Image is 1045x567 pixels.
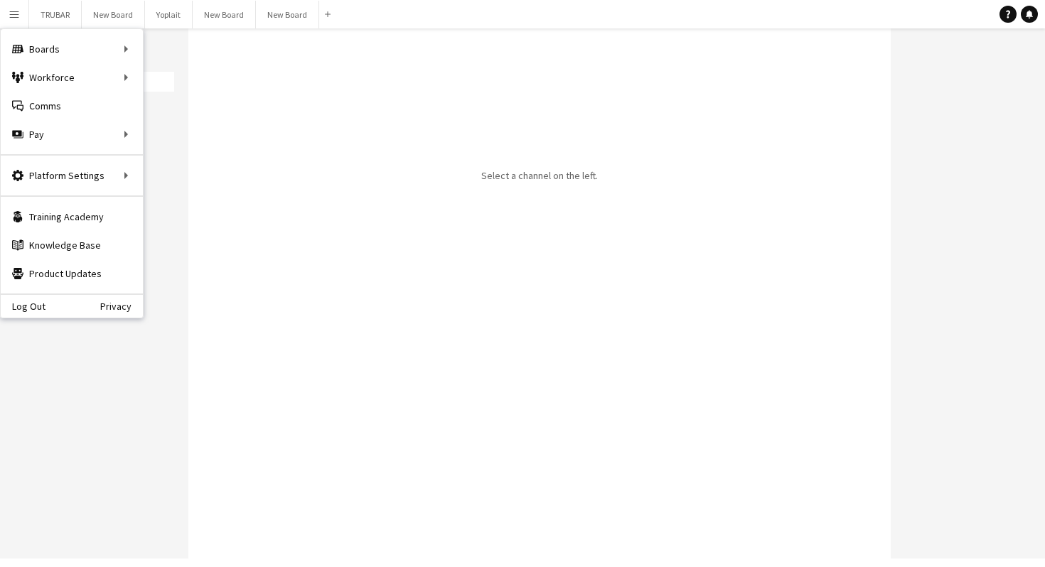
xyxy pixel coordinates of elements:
button: TRUBAR [29,1,82,28]
a: Knowledge Base [1,231,143,259]
div: Pay [1,120,143,148]
a: Log Out [1,301,45,312]
button: Yoplait [145,1,193,28]
div: Boards [1,35,143,63]
button: New Board [82,1,145,28]
button: New Board [256,1,319,28]
p: Select a channel on the left. [481,169,598,182]
a: Training Academy [1,202,143,231]
a: Product Updates [1,259,143,288]
button: New Board [193,1,256,28]
a: Comms [1,92,143,120]
a: Privacy [100,301,143,312]
div: Platform Settings [1,161,143,190]
div: Workforce [1,63,143,92]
